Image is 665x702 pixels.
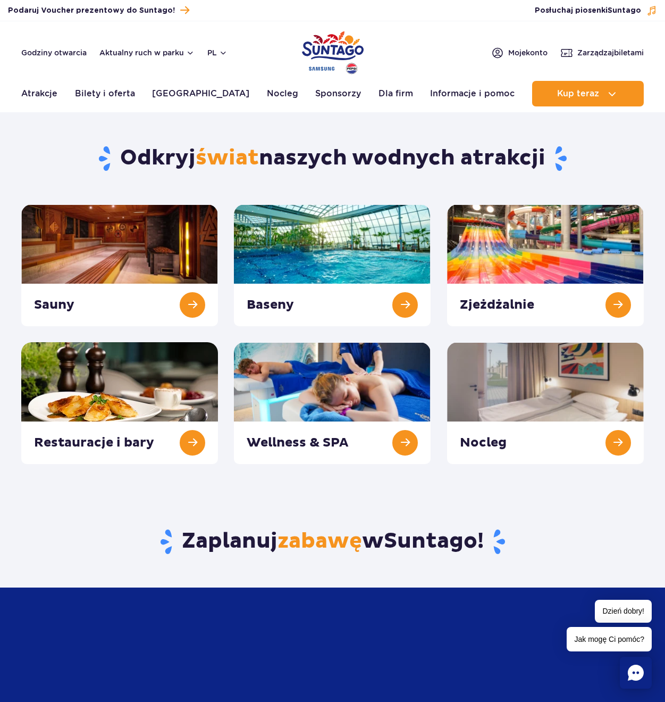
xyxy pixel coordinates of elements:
span: Zarządzaj biletami [577,47,644,58]
span: Suntago [608,7,641,14]
span: Podaruj Voucher prezentowy do Suntago! [8,5,175,16]
h3: Zaplanuj w ! [21,528,644,556]
button: Kup teraz [532,81,644,106]
a: Zarządzajbiletami [560,46,644,59]
a: Nocleg [267,81,298,106]
span: Jak mogę Ci pomóc? [567,627,652,651]
a: Bilety i oferta [75,81,135,106]
button: Aktualny ruch w parku [99,48,195,57]
button: Posłuchaj piosenkiSuntago [535,5,657,16]
span: Moje konto [508,47,548,58]
span: Posłuchaj piosenki [535,5,641,16]
a: Dla firm [378,81,413,106]
h1: Odkryj naszych wodnych atrakcji [21,145,644,172]
a: Podaruj Voucher prezentowy do Suntago! [8,3,189,18]
a: Godziny otwarcia [21,47,87,58]
span: Dzień dobry! [595,600,652,623]
span: Kup teraz [557,89,599,98]
a: Atrakcje [21,81,57,106]
span: zabawę [277,528,362,555]
span: świat [196,145,259,171]
div: Chat [620,657,652,689]
a: Informacje i pomoc [430,81,515,106]
a: [GEOGRAPHIC_DATA] [152,81,249,106]
a: Mojekonto [491,46,548,59]
a: Sponsorzy [315,81,361,106]
a: Park of Poland [302,27,364,76]
span: Suntago [384,528,477,555]
button: pl [207,47,228,58]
